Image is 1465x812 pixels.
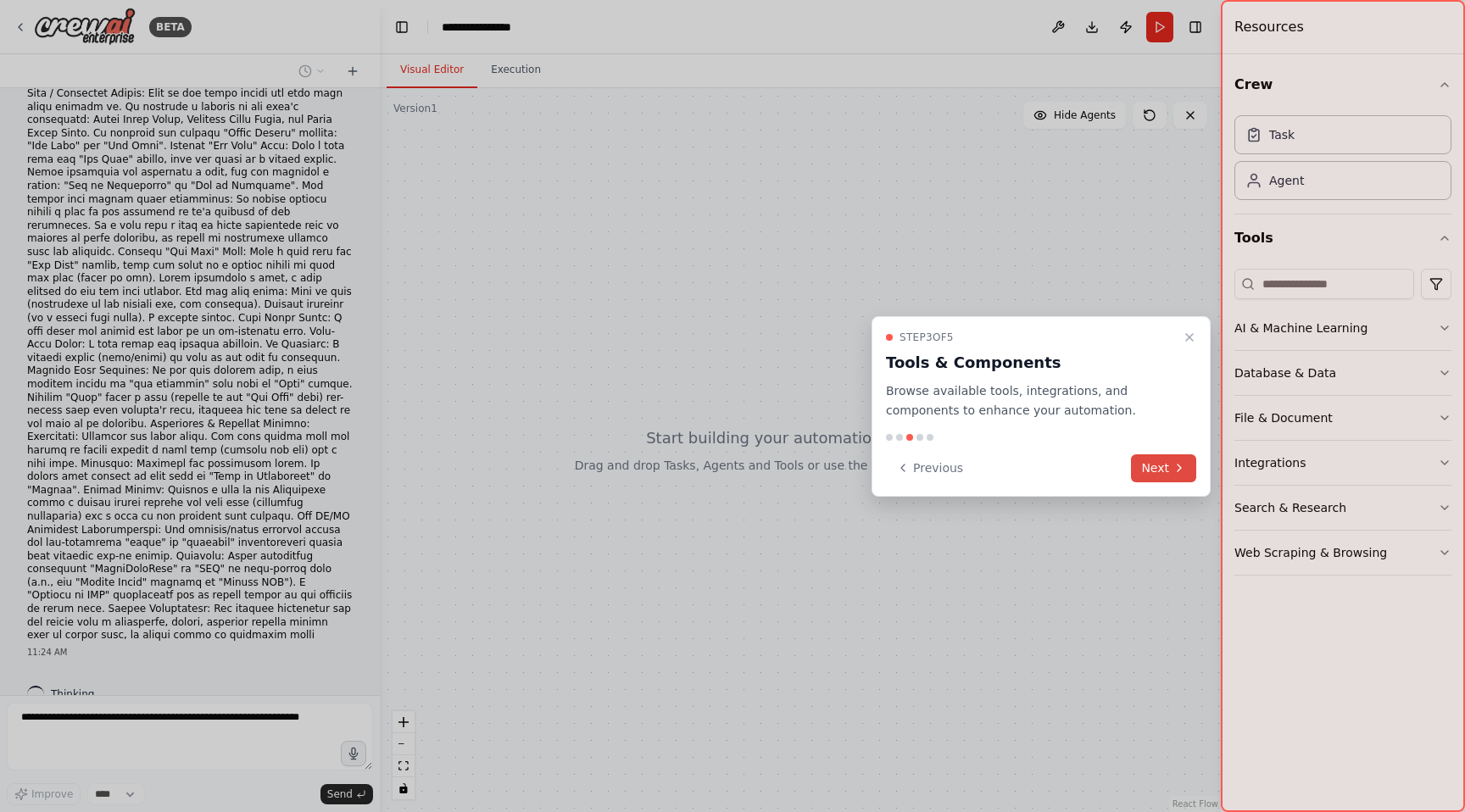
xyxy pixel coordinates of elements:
p: Browse available tools, integrations, and components to enhance your automation. [886,381,1176,420]
button: Previous [886,454,973,482]
button: Hide left sidebar [390,15,414,39]
h3: Tools & Components [886,351,1176,375]
button: Next [1131,454,1196,482]
span: Step 3 of 5 [900,331,954,344]
button: Close walkthrough [1179,327,1200,348]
